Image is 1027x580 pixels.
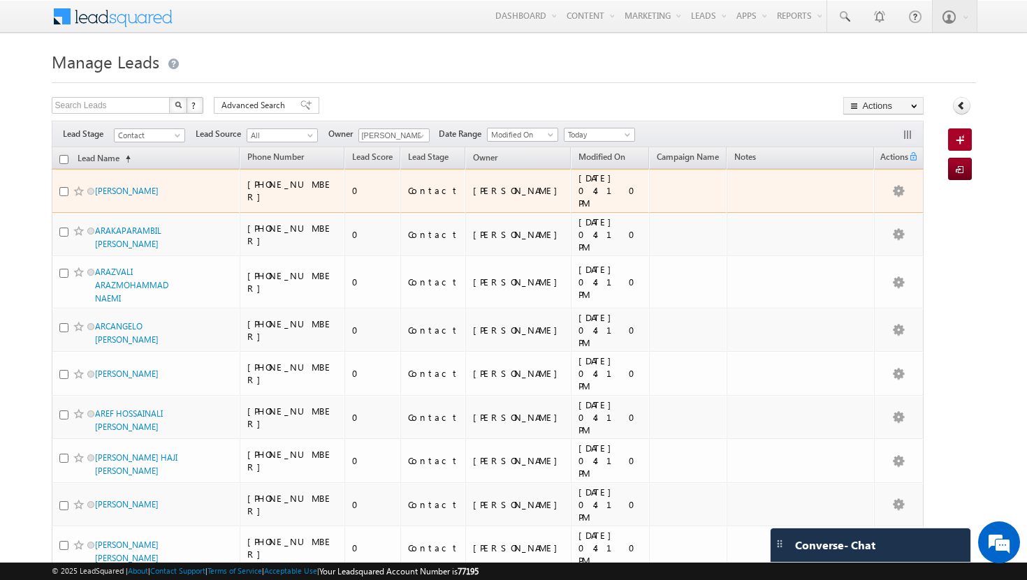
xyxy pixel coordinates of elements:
[247,151,304,162] span: Phone Number
[578,399,643,436] div: [DATE] 04:10 PM
[247,535,338,560] div: [PHONE_NUMBER]
[95,540,159,563] a: [PERSON_NAME] [PERSON_NAME]
[240,149,311,168] a: Phone Number
[408,151,449,162] span: Lead Stage
[95,225,161,249] a: ARAKAPARAMBIL [PERSON_NAME]
[727,149,763,168] a: Notes
[114,128,185,142] a: Contact
[247,128,318,142] a: All
[247,448,338,473] div: [PHONE_NUMBER]
[352,411,394,424] div: 0
[473,152,497,163] span: Owner
[578,529,643,567] div: [DATE] 04:10 PM
[247,269,338,295] div: [PHONE_NUMBER]
[247,492,338,517] div: [PHONE_NUMBER]
[128,566,148,575] a: About
[187,97,203,114] button: ?
[247,222,338,247] div: [PHONE_NUMBER]
[408,367,459,380] div: Contact
[59,155,68,164] input: Check all records
[657,151,719,162] span: Campaign Name
[247,361,338,386] div: [PHONE_NUMBER]
[408,184,459,197] div: Contact
[571,149,632,168] a: Modified On
[191,99,198,111] span: ?
[473,542,565,554] div: [PERSON_NAME]
[473,367,565,380] div: [PERSON_NAME]
[473,454,565,467] div: [PERSON_NAME]
[408,498,459,511] div: Contact
[578,442,643,479] div: [DATE] 04:10 PM
[408,411,459,424] div: Contact
[345,149,400,168] a: Lead Score
[578,311,643,349] div: [DATE] 04:10 PM
[473,411,565,424] div: [PERSON_NAME]
[328,128,358,140] span: Owner
[352,151,393,162] span: Lead Score
[578,263,643,301] div: [DATE] 04:10 PM
[578,151,625,162] span: Modified On
[401,149,456,168] a: Lead Stage
[175,101,182,108] img: Search
[578,172,643,209] div: [DATE] 04:10 PM
[247,405,338,430] div: [PHONE_NUMBER]
[95,369,159,379] a: [PERSON_NAME]
[408,276,459,288] div: Contact
[352,228,394,241] div: 0
[843,97,924,114] button: Actions
[247,318,338,343] div: [PHONE_NUMBER]
[473,498,565,511] div: [PERSON_NAME]
[352,454,394,467] div: 0
[408,542,459,554] div: Contact
[408,228,459,241] div: Contact
[207,566,262,575] a: Terms of Service
[63,128,114,140] span: Lead Stage
[119,154,131,165] span: (sorted ascending)
[408,324,459,336] div: Contact
[95,186,159,196] a: [PERSON_NAME]
[408,454,459,467] div: Contact
[247,178,338,203] div: [PHONE_NUMBER]
[352,498,394,511] div: 0
[650,149,726,168] a: Campaign Name
[578,486,643,523] div: [DATE] 04:10 PM
[578,216,643,253] div: [DATE] 04:10 PM
[488,128,554,141] span: Modified On
[795,539,875,551] span: Converse - Chat
[71,150,138,168] a: Lead Name(sorted ascending)
[221,99,289,112] span: Advanced Search
[352,276,394,288] div: 0
[352,184,394,197] div: 0
[439,128,487,140] span: Date Range
[352,542,394,554] div: 0
[52,50,159,73] span: Manage Leads
[411,129,428,143] a: Show All Items
[247,129,314,142] span: All
[358,128,430,142] input: Type to Search
[875,149,908,168] span: Actions
[52,565,479,578] span: © 2025 LeadSquared | | | | |
[95,321,159,345] a: ARCANGELO [PERSON_NAME]
[487,128,558,142] a: Modified On
[115,129,181,142] span: Contact
[473,228,565,241] div: [PERSON_NAME]
[473,184,565,197] div: [PERSON_NAME]
[95,452,177,476] a: [PERSON_NAME] HAJI [PERSON_NAME]
[264,566,317,575] a: Acceptable Use
[565,128,631,141] span: Today
[473,276,565,288] div: [PERSON_NAME]
[774,538,785,549] img: carter-drag
[95,499,159,510] a: [PERSON_NAME]
[352,324,394,336] div: 0
[319,566,479,577] span: Your Leadsquared Account Number is
[95,408,163,432] a: AREF HOSSAINALI [PERSON_NAME]
[196,128,247,140] span: Lead Source
[150,566,205,575] a: Contact Support
[578,355,643,392] div: [DATE] 04:10 PM
[564,128,635,142] a: Today
[95,267,168,304] a: ARAZVALI ARAZMOHAMMAD NAEMI
[473,324,565,336] div: [PERSON_NAME]
[458,566,479,577] span: 77195
[352,367,394,380] div: 0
